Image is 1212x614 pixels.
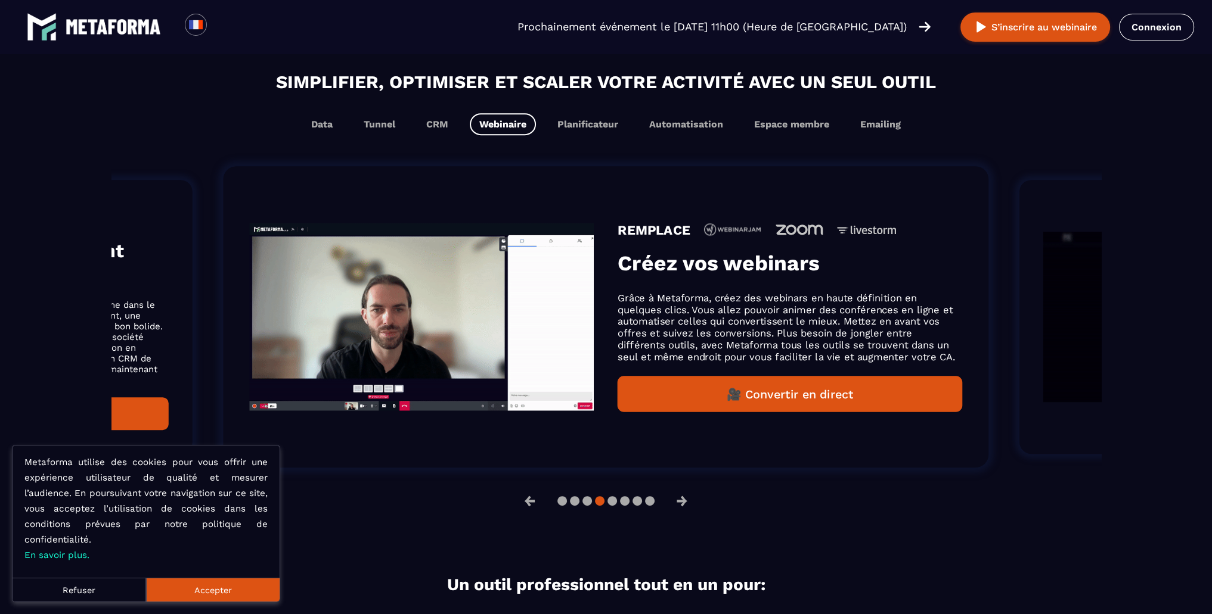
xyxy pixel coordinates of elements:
[851,113,910,135] button: Emailing
[618,251,962,276] h3: Créez vos webinars
[775,224,824,236] img: icon
[703,223,762,236] img: icon
[123,68,1089,95] h2: Simplifier, optimiser et scaler votre activité avec un seul outil
[417,113,458,135] button: CRM
[618,376,962,412] button: 🎥 Convertir en direct
[618,222,690,238] h4: REMPLACE
[13,578,146,601] button: Refuser
[517,18,907,35] p: Prochainement événement le [DATE] 11h00 (Heure de [GEOGRAPHIC_DATA])
[745,113,839,135] button: Espace membre
[207,14,236,40] div: Search for option
[960,13,1110,42] button: S’inscrire au webinaire
[302,113,342,135] button: Data
[618,292,962,363] p: Grâce à Metaforma, créez des webinars en haute définition en quelques clics. Vous allez pouvoir a...
[188,17,203,32] img: fr
[66,19,161,35] img: logo
[919,20,931,33] img: arrow-right
[514,487,545,515] button: ←
[548,113,628,135] button: Planificateur
[249,575,964,594] h2: Un outil professionnel tout en un pour:
[24,550,89,560] a: En savoir plus.
[27,12,57,42] img: logo
[667,487,698,515] button: →
[1119,14,1194,40] a: Connexion
[974,20,988,35] img: play
[250,223,594,410] img: gif
[111,147,1101,487] section: Gallery
[24,454,268,563] p: Metaforma utilise des cookies pour vous offrir une expérience utilisateur de qualité et mesurer l...
[354,113,405,135] button: Tunnel
[146,578,280,601] button: Accepter
[217,20,226,34] input: Search for option
[838,225,897,235] img: icon
[470,113,536,135] button: Webinaire
[640,113,733,135] button: Automatisation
